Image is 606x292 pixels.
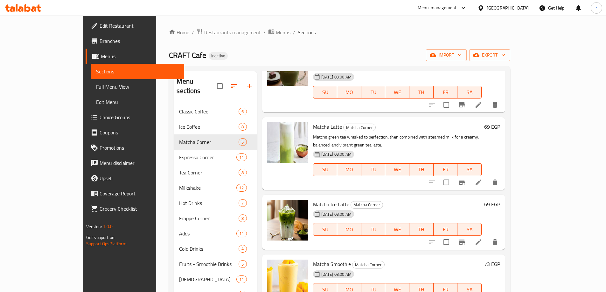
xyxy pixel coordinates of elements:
[86,171,184,186] a: Upsell
[293,29,295,36] li: /
[209,52,228,60] div: Inactive
[352,261,385,268] div: Matcha Corner
[96,68,179,75] span: Sections
[237,185,246,191] span: 12
[86,240,127,248] a: Support.OpsPlatform
[440,176,453,189] span: Select to update
[86,140,184,155] a: Promotions
[319,74,354,80] span: [DATE] 03:00 AM
[361,223,386,236] button: TU
[267,200,308,241] img: Matcha Ice Latte
[96,98,179,106] span: Edit Menu
[237,231,246,237] span: 11
[91,79,184,94] a: Full Menu View
[100,37,179,45] span: Branches
[316,225,335,234] span: SU
[388,88,407,97] span: WE
[86,155,184,171] a: Menu disclaimer
[412,88,431,97] span: TH
[179,230,236,237] span: Adds
[313,223,338,236] button: SU
[174,104,257,119] div: Classic Coffee6
[100,159,179,167] span: Menu disclaimer
[179,245,239,253] span: Cold Drinks
[596,4,597,11] span: r
[236,153,247,161] div: items
[242,78,257,94] button: Add section
[475,179,482,186] a: Edit menu item
[409,86,434,98] button: TH
[436,165,455,174] span: FR
[204,29,261,36] span: Restaurants management
[174,165,257,180] div: Tea Corner8
[100,22,179,30] span: Edit Restaurant
[179,153,236,161] span: Espresso Corner
[86,186,184,201] a: Coverage Report
[177,77,217,96] h2: Menu sections
[385,163,409,176] button: WE
[388,225,407,234] span: WE
[239,170,246,176] span: 8
[239,246,246,252] span: 4
[457,163,482,176] button: SA
[337,223,361,236] button: MO
[100,190,179,197] span: Coverage Report
[475,238,482,246] a: Edit menu item
[86,201,184,216] a: Grocery Checklist
[484,122,500,131] h6: 69 EGP
[340,88,359,97] span: MO
[239,215,246,221] span: 8
[440,235,453,249] span: Select to update
[484,260,500,268] h6: 73 EGP
[319,271,354,277] span: [DATE] 03:00 AM
[412,165,431,174] span: TH
[351,201,383,208] span: Matcha Corner
[226,78,242,94] span: Sort sections
[409,223,434,236] button: TH
[86,222,102,231] span: Version:
[344,124,375,131] span: Matcha Corner
[174,226,257,241] div: Adds11
[239,260,247,268] div: items
[340,165,359,174] span: MO
[86,125,184,140] a: Coupons
[96,83,179,91] span: Full Menu View
[409,163,434,176] button: TH
[174,256,257,272] div: Fruits - Smoothie Drinks5
[475,101,482,109] a: Edit menu item
[316,165,335,174] span: SU
[179,138,239,146] span: Matcha Corner
[337,163,361,176] button: MO
[454,175,470,190] button: Branch-specific-item
[313,86,338,98] button: SU
[313,122,342,132] span: Matcha Latte
[434,86,458,98] button: FR
[434,223,458,236] button: FR
[337,86,361,98] button: MO
[436,225,455,234] span: FR
[86,33,184,49] a: Branches
[267,122,308,163] img: Matcha Latte
[179,275,236,283] span: [DEMOGRAPHIC_DATA]
[91,94,184,110] a: Edit Menu
[460,88,479,97] span: SA
[179,199,239,207] div: Hot Drinks
[340,225,359,234] span: MO
[174,195,257,211] div: Hot Drinks7
[487,4,529,11] div: [GEOGRAPHIC_DATA]
[263,29,266,36] li: /
[237,154,246,160] span: 11
[239,108,247,115] div: items
[319,151,354,157] span: [DATE] 03:00 AM
[179,123,239,131] span: Ice Coffee
[352,261,384,268] span: Matcha Corner
[174,241,257,256] div: Cold Drinks4
[487,97,503,112] button: delete
[361,163,386,176] button: TU
[474,51,505,59] span: export
[239,124,246,130] span: 8
[209,53,228,58] span: Inactive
